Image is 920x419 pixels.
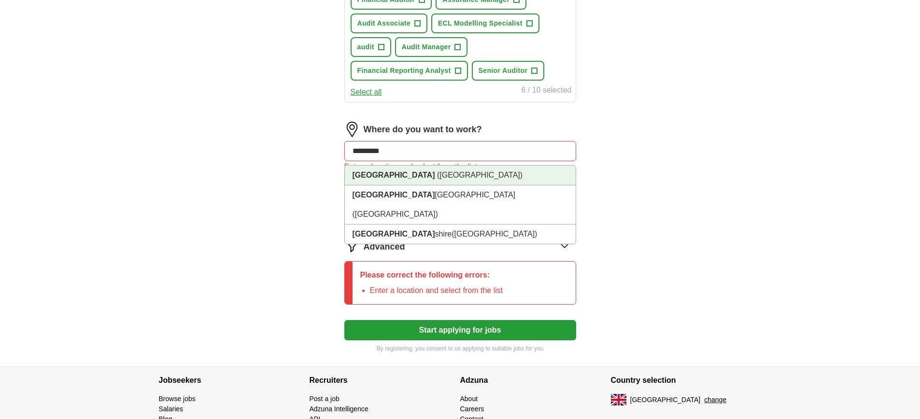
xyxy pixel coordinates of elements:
[351,61,468,81] button: Financial Reporting Analyst
[431,14,539,33] button: ECL Modelling Specialist
[353,210,438,218] span: ([GEOGRAPHIC_DATA])
[357,66,451,76] span: Financial Reporting Analyst
[472,61,545,81] button: Senior Auditor
[611,394,626,405] img: UK flag
[344,320,576,340] button: Start applying for jobs
[402,42,451,52] span: Audit Manager
[360,269,503,281] p: Please correct the following errors:
[395,37,468,57] button: Audit Manager
[630,395,701,405] span: [GEOGRAPHIC_DATA]
[704,395,726,405] button: change
[353,171,435,179] strong: [GEOGRAPHIC_DATA]
[611,367,762,394] h4: Country selection
[460,395,478,403] a: About
[353,230,435,238] strong: [GEOGRAPHIC_DATA]
[344,238,360,253] img: filter
[521,84,571,98] div: 6 / 10 selected
[351,14,428,33] button: Audit Associate
[345,224,576,244] li: shire
[364,240,405,253] span: Advanced
[357,18,411,28] span: Audit Associate
[310,395,340,403] a: Post a job
[364,123,482,136] label: Where do you want to work?
[353,191,435,199] strong: [GEOGRAPHIC_DATA]
[344,122,360,137] img: location.png
[479,66,528,76] span: Senior Auditor
[344,344,576,353] p: By registering, you consent to us applying to suitable jobs for you
[351,37,391,57] button: audit
[357,42,374,52] span: audit
[344,161,576,173] div: Enter a location and select from the list
[452,230,537,238] span: ([GEOGRAPHIC_DATA])
[370,285,503,296] li: Enter a location and select from the list
[310,405,368,413] a: Adzuna Intelligence
[345,185,576,224] li: [GEOGRAPHIC_DATA]
[438,18,523,28] span: ECL Modelling Specialist
[159,405,184,413] a: Salaries
[351,86,382,98] button: Select all
[460,405,484,413] a: Careers
[437,171,523,179] span: ([GEOGRAPHIC_DATA])
[159,395,196,403] a: Browse jobs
